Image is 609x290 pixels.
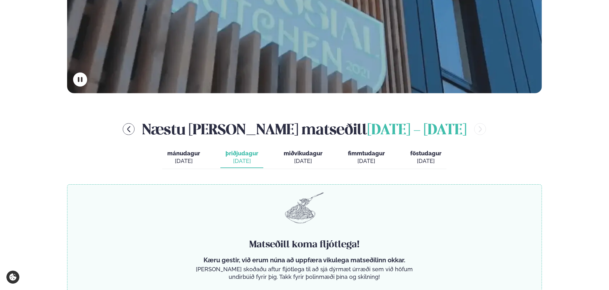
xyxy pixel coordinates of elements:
img: pasta [285,192,324,223]
div: [DATE] [410,157,441,165]
button: mánudagur [DATE] [162,147,205,168]
h2: Næstu [PERSON_NAME] matseðill [142,119,467,139]
span: miðvikudagur [284,150,322,157]
a: Cookie settings [6,271,19,284]
button: föstudagur [DATE] [405,147,446,168]
button: fimmtudagur [DATE] [343,147,390,168]
span: mánudagur [167,150,200,157]
p: Kæru gestir, við erum núna að uppfæra vikulega matseðilinn okkar. [193,256,415,264]
div: [DATE] [284,157,322,165]
span: þriðjudagur [225,150,258,157]
span: fimmtudagur [348,150,385,157]
button: þriðjudagur [DATE] [220,147,263,168]
div: [DATE] [167,157,200,165]
button: menu-btn-right [474,123,486,135]
span: föstudagur [410,150,441,157]
button: menu-btn-left [123,123,135,135]
span: [DATE] - [DATE] [367,124,467,138]
h4: Matseðill koma fljótlega! [193,238,415,251]
div: [DATE] [348,157,385,165]
p: [PERSON_NAME] skoðaðu aftur fljótlega til að sjá dýrmæt úrræði sem við höfum undirbúið fyrir þig.... [193,265,415,281]
button: miðvikudagur [DATE] [279,147,328,168]
div: [DATE] [225,157,258,165]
